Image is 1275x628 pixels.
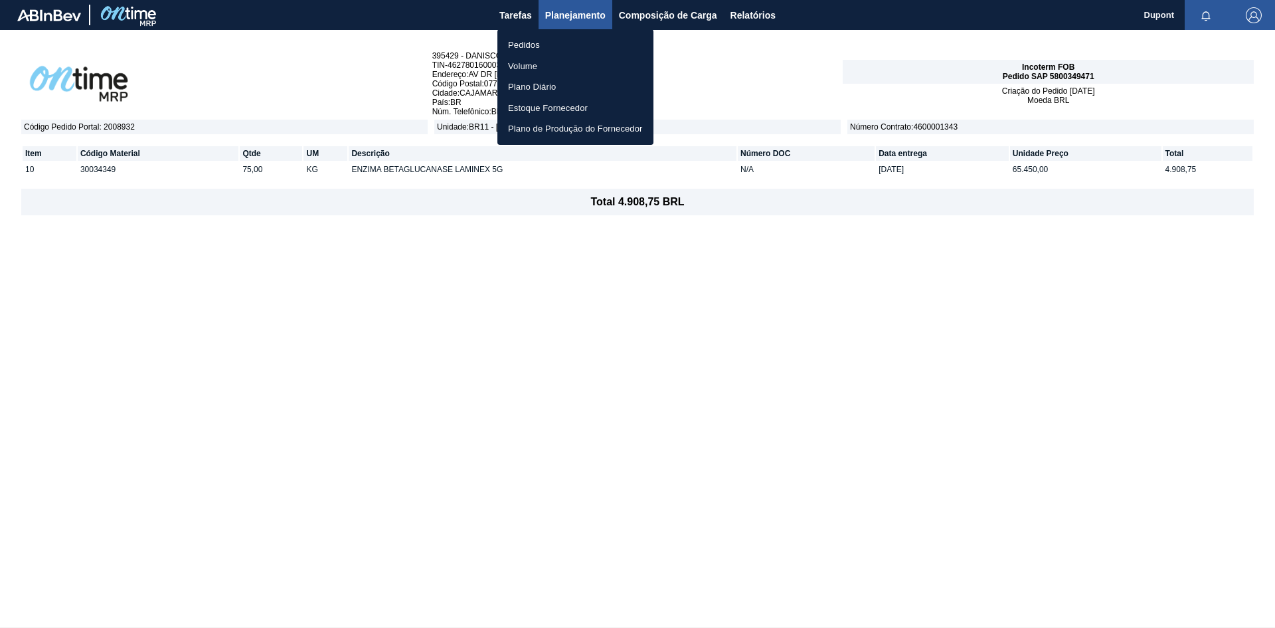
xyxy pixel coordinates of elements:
a: Plano de Produção do Fornecedor [497,118,653,140]
a: Pedidos [497,35,653,56]
a: Estoque Fornecedor [497,98,653,119]
a: Plano Diário [497,76,653,98]
a: Volume [497,56,653,77]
